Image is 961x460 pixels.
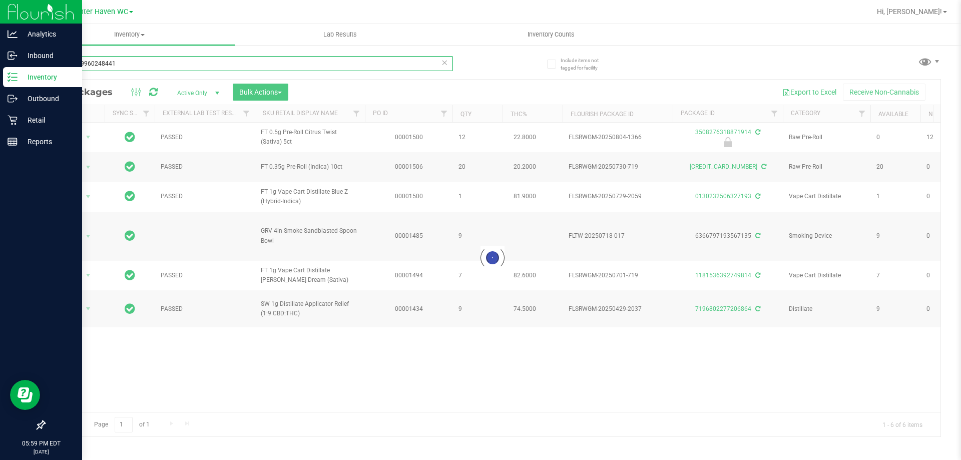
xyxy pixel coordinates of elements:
span: Lab Results [310,30,370,39]
p: Inbound [18,50,78,62]
p: Analytics [18,28,78,40]
p: [DATE] [5,448,78,455]
iframe: Resource center [10,380,40,410]
inline-svg: Inbound [8,51,18,61]
a: Inventory [24,24,235,45]
p: Retail [18,114,78,126]
span: Inventory Counts [514,30,588,39]
input: Search Package ID, Item Name, SKU, Lot or Part Number... [44,56,453,71]
span: Inventory [24,30,235,39]
p: Outbound [18,93,78,105]
a: Inventory Counts [445,24,656,45]
span: Include items not tagged for facility [561,57,611,72]
inline-svg: Reports [8,137,18,147]
p: Reports [18,136,78,148]
inline-svg: Analytics [8,29,18,39]
inline-svg: Inventory [8,72,18,82]
inline-svg: Outbound [8,94,18,104]
a: Lab Results [235,24,445,45]
span: Clear [441,56,448,69]
p: Inventory [18,71,78,83]
inline-svg: Retail [8,115,18,125]
p: 05:59 PM EDT [5,439,78,448]
span: Hi, [PERSON_NAME]! [877,8,942,16]
span: Winter Haven WC [71,8,128,16]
